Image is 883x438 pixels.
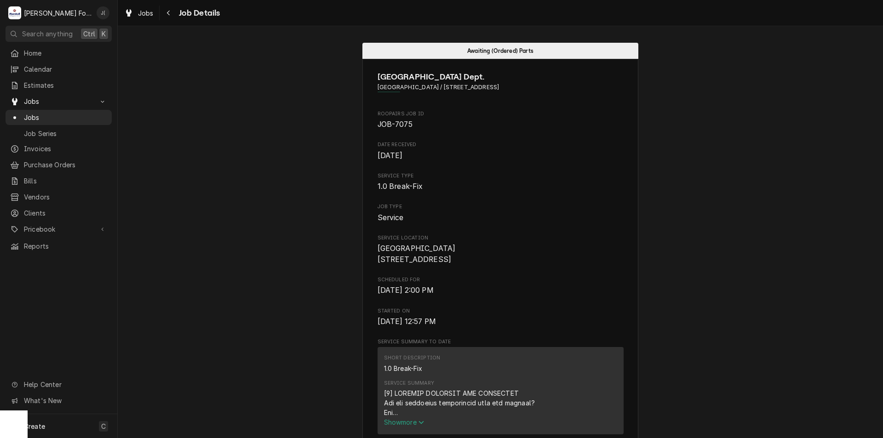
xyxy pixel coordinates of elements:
[24,224,93,234] span: Pricebook
[6,173,112,188] a: Bills
[378,181,624,192] span: Service Type
[378,316,624,327] span: Started On
[101,421,106,431] span: C
[6,110,112,125] a: Jobs
[384,417,617,427] button: Showmore
[6,393,112,408] a: Go to What's New
[6,222,112,237] a: Go to Pricebook
[6,141,112,156] a: Invoices
[97,6,109,19] div: J(
[138,8,154,18] span: Jobs
[97,6,109,19] div: Jeff Debigare (109)'s Avatar
[384,388,617,417] div: [9] LOREMIP DOLORSIT AME CONSECTET Adi eli seddoeius temporincid utla etd magnaal? Eni Admi venia...
[378,119,624,130] span: Roopairs Job ID
[176,7,220,19] span: Job Details
[378,307,624,327] div: Started On
[378,234,624,242] span: Service Location
[6,205,112,221] a: Clients
[6,94,112,109] a: Go to Jobs
[378,234,624,265] div: Service Location
[6,78,112,93] a: Estimates
[378,212,624,223] span: Job Type
[378,151,403,160] span: [DATE]
[378,71,624,99] div: Client Information
[378,307,624,315] span: Started On
[378,243,624,265] span: Service Location
[24,8,92,18] div: [PERSON_NAME] Food Equipment Service
[378,83,624,91] span: Address
[6,157,112,172] a: Purchase Orders
[384,364,423,373] div: 1.0 Break-Fix
[24,160,107,170] span: Purchase Orders
[378,110,624,118] span: Roopairs Job ID
[6,26,112,42] button: Search anythingCtrlK
[378,203,624,223] div: Job Type
[6,189,112,205] a: Vendors
[378,276,624,296] div: Scheduled For
[378,172,624,192] div: Service Type
[102,29,106,39] span: K
[24,80,107,90] span: Estimates
[24,113,107,122] span: Jobs
[8,6,21,19] div: M
[378,71,624,83] span: Name
[384,418,424,426] span: Show more
[6,46,112,61] a: Home
[6,377,112,392] a: Go to Help Center
[24,144,107,154] span: Invoices
[378,317,436,326] span: [DATE] 12:57 PM
[24,208,107,218] span: Clients
[6,62,112,77] a: Calendar
[8,6,21,19] div: Marshall Food Equipment Service's Avatar
[378,338,624,346] span: Service Summary To Date
[22,29,73,39] span: Search anything
[378,141,624,161] div: Date Received
[378,244,456,264] span: [GEOGRAPHIC_DATA] [STREET_ADDRESS]
[24,176,107,186] span: Bills
[24,380,106,389] span: Help Center
[6,126,112,141] a: Job Series
[378,276,624,284] span: Scheduled For
[378,141,624,148] span: Date Received
[24,422,45,430] span: Create
[24,48,107,58] span: Home
[378,285,624,296] span: Scheduled For
[24,192,107,202] span: Vendors
[83,29,95,39] span: Ctrl
[384,354,441,362] div: Short Description
[378,203,624,210] span: Job Type
[378,172,624,180] span: Service Type
[378,150,624,161] span: Date Received
[378,213,404,222] span: Service
[24,241,107,251] span: Reports
[120,6,157,21] a: Jobs
[378,347,624,438] div: Service Summary
[378,182,423,191] span: 1.0 Break-Fix
[378,110,624,130] div: Roopairs Job ID
[378,120,413,129] span: JOB-7075
[24,129,107,138] span: Job Series
[6,239,112,254] a: Reports
[24,97,93,106] span: Jobs
[467,48,533,54] span: Awaiting (Ordered) Parts
[384,380,434,387] div: Service Summary
[362,43,638,59] div: Status
[24,64,107,74] span: Calendar
[24,396,106,405] span: What's New
[161,6,176,20] button: Navigate back
[378,286,434,295] span: [DATE] 2:00 PM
